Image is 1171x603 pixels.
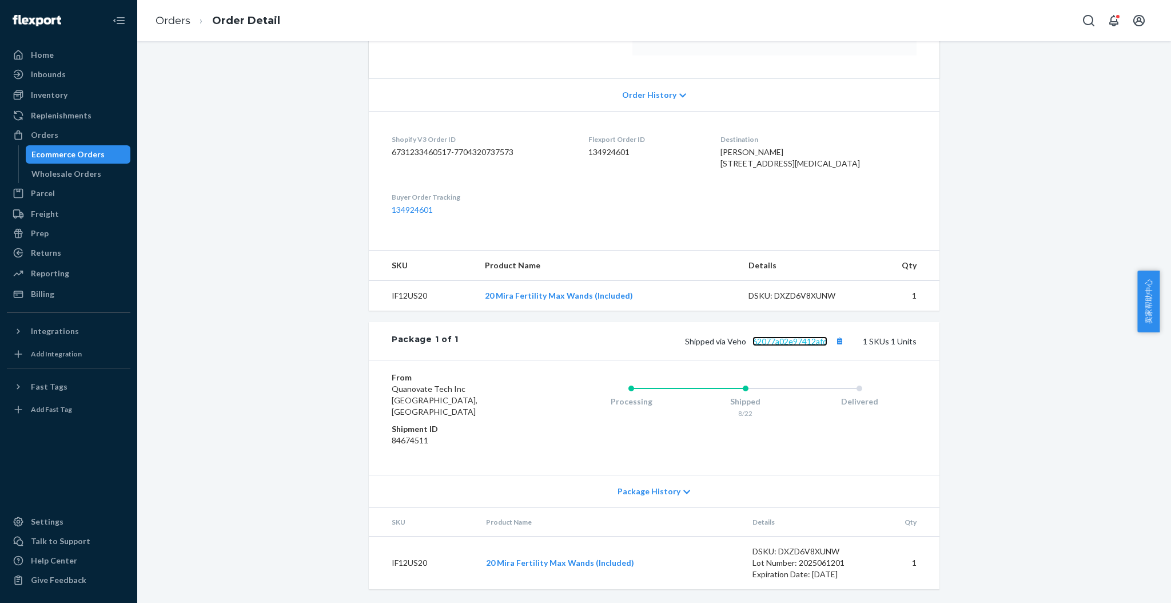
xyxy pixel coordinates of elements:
div: Freight [31,208,59,220]
span: [PERSON_NAME] [STREET_ADDRESS][MEDICAL_DATA] [720,147,860,168]
button: Close Navigation [107,9,130,32]
div: Expiration Date: [DATE] [752,569,860,580]
a: Returns [7,244,130,262]
button: Give Feedback [7,571,130,589]
th: Qty [869,508,939,537]
div: Integrations [31,326,79,337]
td: 1 [865,281,939,311]
div: DSKU: DXZD6V8XUNW [752,546,860,557]
a: Help Center [7,552,130,570]
img: Flexport logo [13,15,61,26]
a: 20 Mira Fertility Max Wands (Included) [485,291,633,300]
dt: Shipment ID [392,423,528,435]
th: Product Name [477,508,743,537]
a: Home [7,46,130,64]
dd: 84674511 [392,435,528,446]
a: Add Integration [7,345,130,363]
a: Orders [156,14,190,27]
div: Add Integration [31,349,82,359]
a: Wholesale Orders [26,165,131,183]
div: 1 SKUs 1 Units [459,334,917,348]
a: 20 Mira Fertility Max Wands (Included) [486,558,634,568]
span: Shipped via Veho [685,336,847,346]
a: Billing [7,285,130,303]
button: Open account menu [1128,9,1150,32]
dt: Destination [720,134,917,144]
div: Delivered [802,396,917,407]
span: Order History [622,89,676,101]
a: Add Fast Tag [7,400,130,419]
button: 卖家帮助中心 [1137,271,1160,332]
dt: Shopify V3 Order ID [392,134,570,144]
div: 8/22 [688,408,803,418]
th: SKU [369,251,476,281]
a: Freight [7,205,130,223]
a: Ecommerce Orders [26,145,131,164]
div: Ecommerce Orders [31,149,105,160]
th: Details [739,251,865,281]
ol: breadcrumbs [146,4,289,38]
div: Inbounds [31,69,66,80]
button: Open notifications [1102,9,1125,32]
td: IF12US20 [369,537,477,590]
span: Package History [618,486,680,497]
dt: Buyer Order Tracking [392,192,570,202]
th: Qty [865,251,939,281]
a: 134924601 [392,205,433,215]
button: Integrations [7,322,130,340]
a: Settings [7,513,130,531]
span: Quanovate Tech Inc [GEOGRAPHIC_DATA], [GEOGRAPHIC_DATA] [392,384,477,416]
a: Order Detail [212,14,280,27]
button: Open Search Box [1077,9,1100,32]
div: Billing [31,288,54,300]
div: Lot Number: 2025061201 [752,557,860,569]
div: Add Fast Tag [31,404,72,414]
div: Home [31,49,54,61]
div: Settings [31,516,63,527]
div: DSKU: DXZD6V8XUNW [748,290,856,301]
div: Reporting [31,268,69,279]
a: Parcel [7,184,130,203]
th: Details [743,508,869,537]
div: Give Feedback [31,574,86,586]
dd: 6731233460517-7704320737573 [392,146,570,158]
div: Returns [31,247,61,259]
div: Help Center [31,555,77,566]
button: Copy tracking number [832,334,847,348]
div: Prep [31,228,49,239]
a: Replenishments [7,106,130,125]
a: Inbounds [7,65,130,84]
a: 62077a02e97412afd [752,336,827,346]
div: Fast Tags [31,381,67,392]
dt: From [392,372,528,383]
a: Orders [7,126,130,144]
div: Package 1 of 1 [392,334,459,348]
th: SKU [369,508,477,537]
div: Parcel [31,188,55,199]
div: Wholesale Orders [31,168,101,180]
td: 1 [869,537,939,590]
a: Talk to Support [7,532,130,550]
a: Prep [7,224,130,243]
button: Fast Tags [7,378,130,396]
a: Reporting [7,264,130,283]
td: IF12US20 [369,281,476,311]
div: Replenishments [31,110,91,121]
div: Processing [574,396,688,407]
th: Product Name [476,251,739,281]
dd: 134924601 [588,146,702,158]
a: Inventory [7,86,130,104]
div: Talk to Support [31,535,90,547]
div: Orders [31,129,58,141]
dt: Flexport Order ID [588,134,702,144]
div: Shipped [688,396,803,407]
div: Inventory [31,89,67,101]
